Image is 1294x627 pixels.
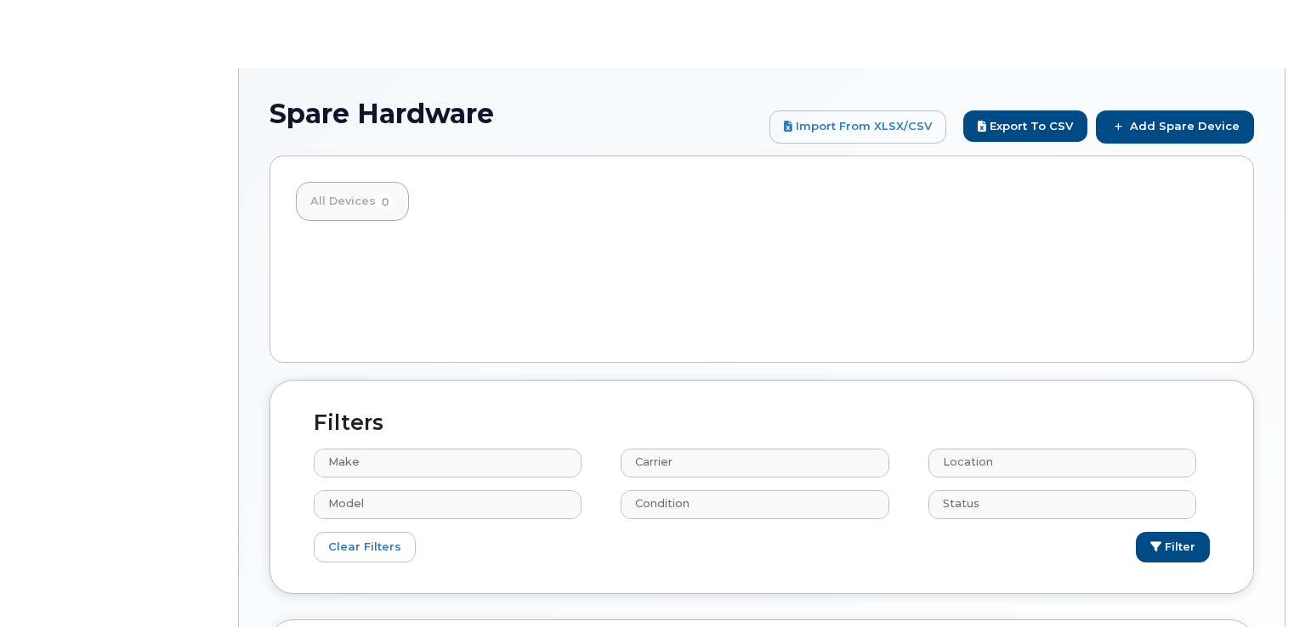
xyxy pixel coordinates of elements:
[1096,110,1254,143] a: Add Spare Device
[1136,532,1210,563] button: Filter
[297,183,408,220] a: All Devices0
[963,110,1087,142] button: Export to CSV
[376,194,394,211] span: 0
[314,532,416,563] a: Clear Filters
[301,411,1223,435] h2: Filters
[769,110,946,143] a: Import from XLSX/CSV
[270,99,761,128] h1: Spare Hardware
